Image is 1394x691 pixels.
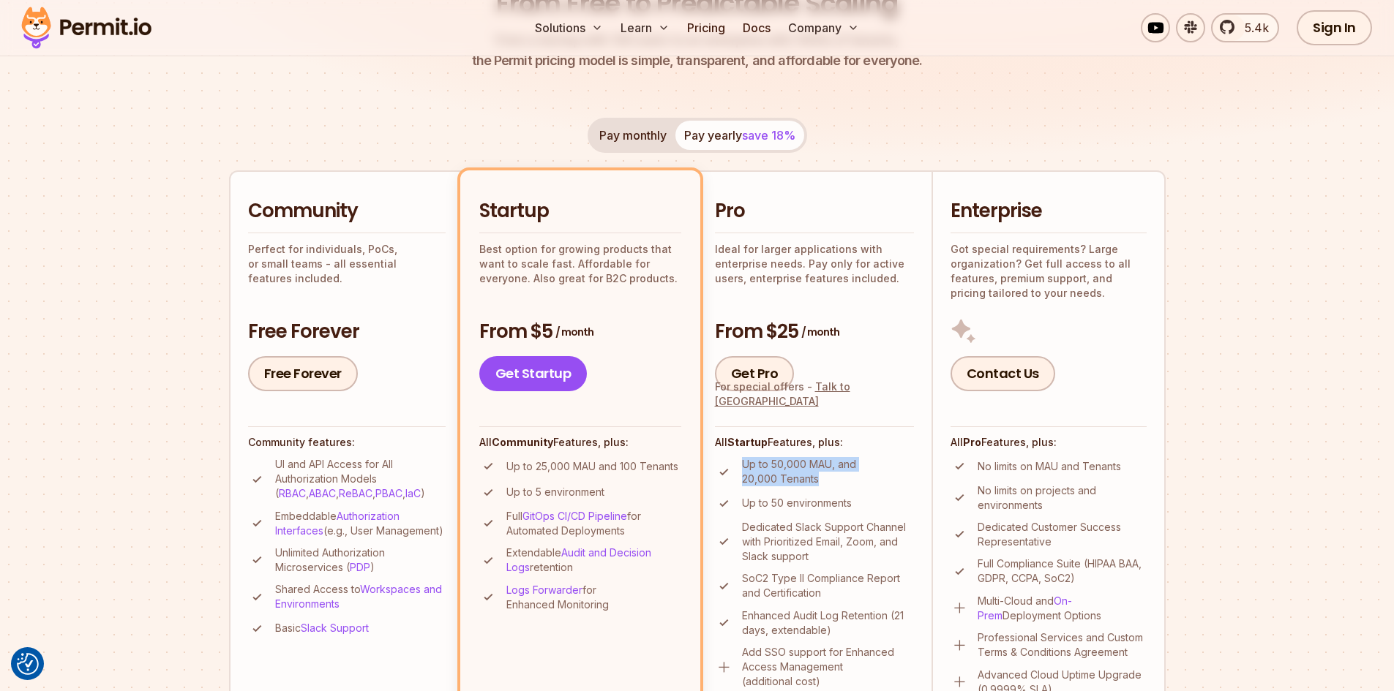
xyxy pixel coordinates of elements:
[309,487,336,499] a: ABAC
[479,198,681,224] h2: Startup
[522,510,627,522] a: GitOps CI/CD Pipeline
[615,13,675,42] button: Learn
[727,436,768,448] strong: Startup
[782,13,865,42] button: Company
[715,242,914,286] p: Ideal for larger applications with enterprise needs. Pay only for active users, enterprise featur...
[978,594,1072,622] a: On-Prem
[742,645,914,689] p: Add SSO support for Enhanced Access Management (additional cost)
[506,485,604,499] p: Up to 5 environment
[715,198,914,224] h2: Pro
[742,496,852,510] p: Up to 50 environments
[248,198,446,224] h2: Community
[479,356,588,391] a: Get Startup
[978,459,1121,474] p: No limits on MAU and Tenants
[506,545,681,575] p: Extendable retention
[339,487,372,499] a: ReBAC
[801,325,839,339] span: / month
[506,546,651,573] a: Audit and Decision Logs
[248,435,446,450] h4: Community features:
[506,583,681,612] p: for Enhanced Monitoring
[275,545,446,575] p: Unlimited Authorization Microservices ( )
[737,13,776,42] a: Docs
[681,13,731,42] a: Pricing
[715,435,914,450] h4: All Features, plus:
[275,582,446,611] p: Shared Access to
[1236,19,1269,37] span: 5.4k
[951,435,1147,450] h4: All Features, plus:
[248,356,358,391] a: Free Forever
[742,520,914,564] p: Dedicated Slack Support Channel with Prioritized Email, Zoom, and Slack support
[275,457,446,501] p: UI and API Access for All Authorization Models ( , , , , )
[1211,13,1279,42] a: 5.4k
[506,509,681,538] p: Full for Automated Deployments
[492,436,553,448] strong: Community
[555,325,593,339] span: / month
[978,594,1147,623] p: Multi-Cloud and Deployment Options
[275,510,400,537] a: Authorization Interfaces
[506,584,582,596] a: Logs Forwarder
[301,622,369,634] a: Slack Support
[742,571,914,600] p: SoC2 Type II Compliance Report and Certification
[978,556,1147,586] p: Full Compliance Suite (HIPAA BAA, GDPR, CCPA, SoC2)
[978,630,1147,660] p: Professional Services and Custom Terms & Conditions Agreement
[951,356,1055,391] a: Contact Us
[715,356,795,391] a: Get Pro
[350,561,370,573] a: PDP
[248,242,446,286] p: Perfect for individuals, PoCs, or small teams - all essential features included.
[17,653,39,675] img: Revisit consent button
[742,457,914,486] p: Up to 50,000 MAU, and 20,000 Tenants
[978,483,1147,513] p: No limits on projects and environments
[479,242,681,286] p: Best option for growing products that want to scale fast. Affordable for everyone. Also great for...
[978,520,1147,549] p: Dedicated Customer Success Representative
[275,509,446,538] p: Embeddable (e.g., User Management)
[248,319,446,345] h3: Free Forever
[15,3,158,53] img: Permit logo
[375,487,402,499] a: PBAC
[405,487,421,499] a: IaC
[529,13,609,42] button: Solutions
[951,198,1147,224] h2: Enterprise
[479,435,681,450] h4: All Features, plus:
[742,608,914,638] p: Enhanced Audit Log Retention (21 days, extendable)
[506,459,678,474] p: Up to 25,000 MAU and 100 Tenants
[17,653,39,675] button: Consent Preferences
[591,121,675,150] button: Pay monthly
[715,380,914,409] div: For special offers -
[279,487,306,499] a: RBAC
[715,319,914,345] h3: From $25
[275,621,369,635] p: Basic
[1297,10,1372,45] a: Sign In
[963,436,981,448] strong: Pro
[479,319,681,345] h3: From $5
[951,242,1147,301] p: Got special requirements? Large organization? Get full access to all features, premium support, a...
